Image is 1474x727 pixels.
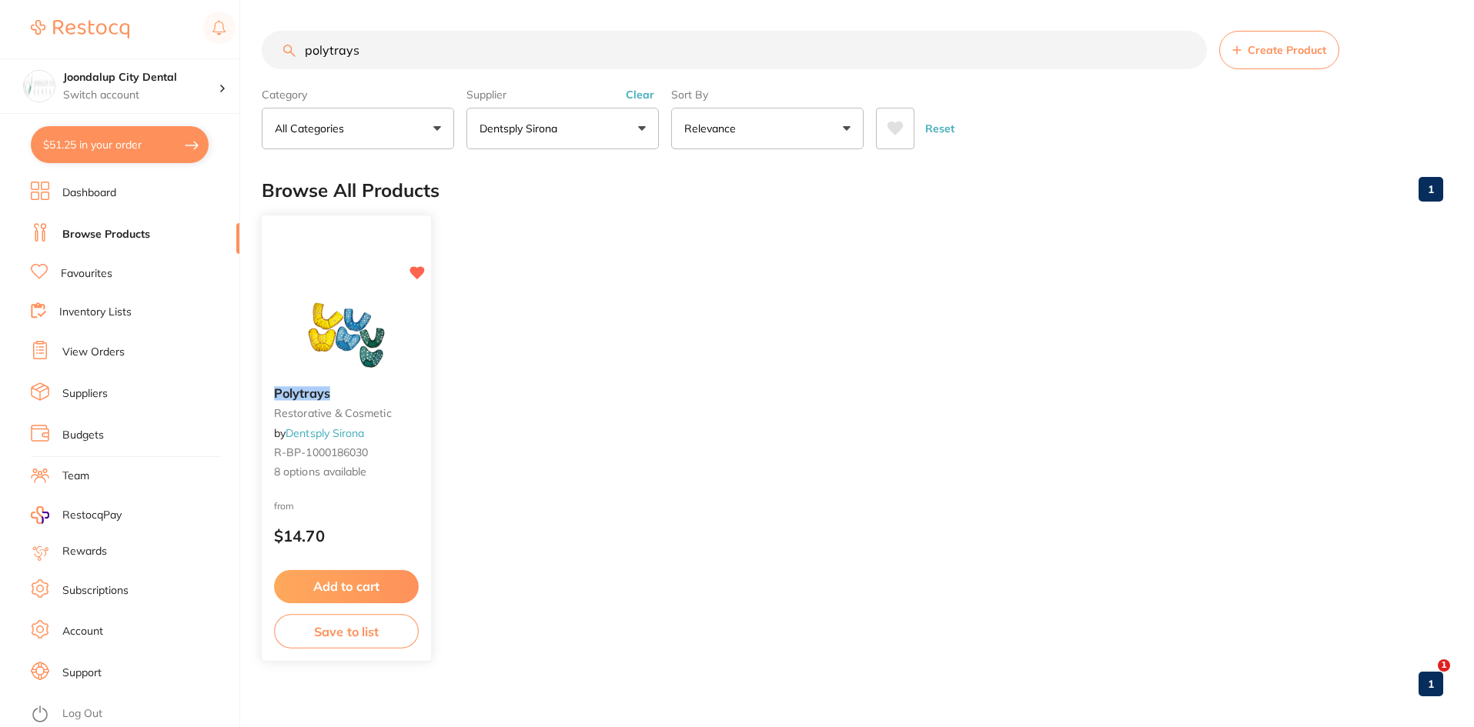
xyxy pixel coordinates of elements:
[31,702,235,727] button: Log Out
[62,583,129,599] a: Subscriptions
[671,108,864,149] button: Relevance
[1438,659,1450,672] span: 1
[274,407,419,419] small: restorative & cosmetic
[62,544,107,559] a: Rewards
[262,180,440,202] h2: Browse All Products
[274,465,419,480] span: 8 options available
[921,108,959,149] button: Reset
[262,31,1207,69] input: Search Products
[274,445,368,459] span: R-BP-1000186030
[62,185,116,201] a: Dashboard
[62,386,108,402] a: Suppliers
[274,614,419,649] button: Save to list
[62,469,89,484] a: Team
[274,385,330,401] em: Polytrays
[59,305,132,320] a: Inventory Lists
[286,426,364,440] a: Dentsply Sirona
[62,428,104,443] a: Budgets
[262,88,454,102] label: Category
[480,121,563,136] p: Dentsply Sirona
[275,121,350,136] p: All Categories
[62,345,125,360] a: View Orders
[621,88,659,102] button: Clear
[31,12,129,47] a: Restocq Logo
[296,296,396,374] img: Polytrays
[274,570,419,603] button: Add to cart
[31,20,129,38] img: Restocq Logo
[62,665,102,681] a: Support
[62,227,150,242] a: Browse Products
[62,508,122,523] span: RestocqPay
[274,499,294,511] span: from
[262,108,454,149] button: All Categories
[63,88,219,103] p: Switch account
[1419,174,1443,205] a: 1
[62,706,102,722] a: Log Out
[63,70,219,85] h4: Joondalup City Dental
[274,527,419,545] p: $14.70
[274,426,364,440] span: by
[31,506,49,524] img: RestocqPay
[24,71,55,102] img: Joondalup City Dental
[61,266,112,282] a: Favourites
[31,126,209,163] button: $51.25 in your order
[1406,659,1443,696] iframe: Intercom live chat
[1219,31,1339,69] button: Create Product
[466,108,659,149] button: Dentsply Sirona
[31,506,122,524] a: RestocqPay
[1248,44,1326,56] span: Create Product
[671,88,864,102] label: Sort By
[62,624,103,639] a: Account
[274,386,419,401] b: Polytrays
[684,121,742,136] p: Relevance
[466,88,659,102] label: Supplier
